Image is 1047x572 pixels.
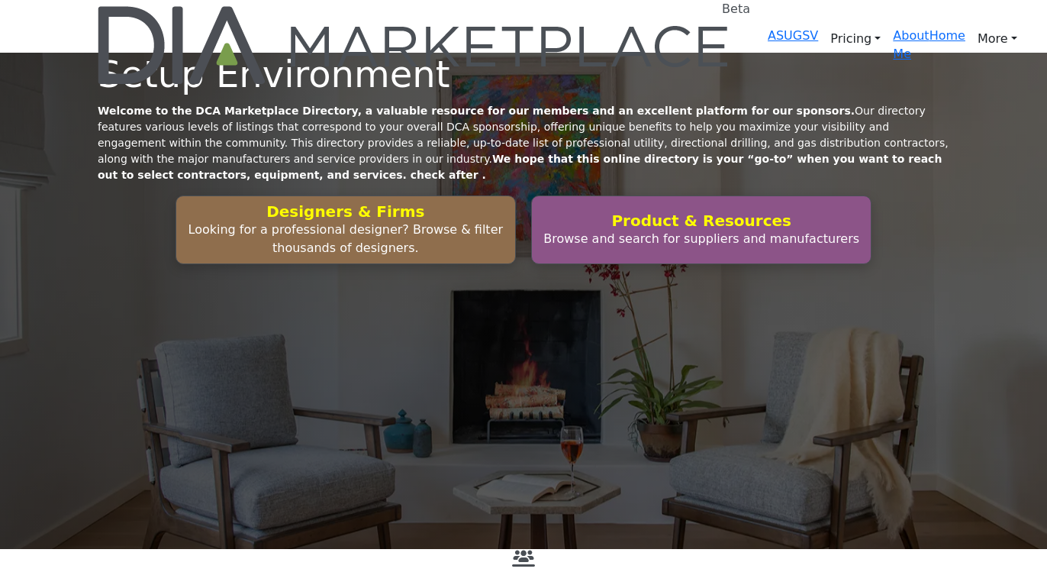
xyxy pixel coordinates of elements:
[818,27,893,51] a: Pricing
[98,153,942,181] strong: We hope that this online directory is your “go-to” when you want to reach out to select contracto...
[181,221,511,257] p: Looking for a professional designer? Browse & filter thousands of designers.
[176,196,516,264] button: Designers & Firms Looking for a professional designer? Browse & filter thousands of designers.
[893,28,929,61] a: About Me
[536,230,866,248] p: Browse and search for suppliers and manufacturers
[536,212,866,230] h2: Product & Resources
[98,105,855,117] strong: Welcome to the DCA Marketplace Directory, a valuable resource for our members and an excellent pl...
[181,202,511,221] h2: Designers & Firms
[98,103,949,183] p: Our directory features various levels of listings that correspond to your overall DCA sponsorship...
[98,6,731,84] img: Site Logo
[722,2,750,16] h6: Beta
[512,554,535,568] a: View Recommenders
[531,196,871,264] button: Product & Resources Browse and search for suppliers and manufacturers
[965,27,1029,51] a: More
[929,28,965,43] a: Home
[768,28,818,43] a: ASUGSV
[98,6,731,84] a: Beta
